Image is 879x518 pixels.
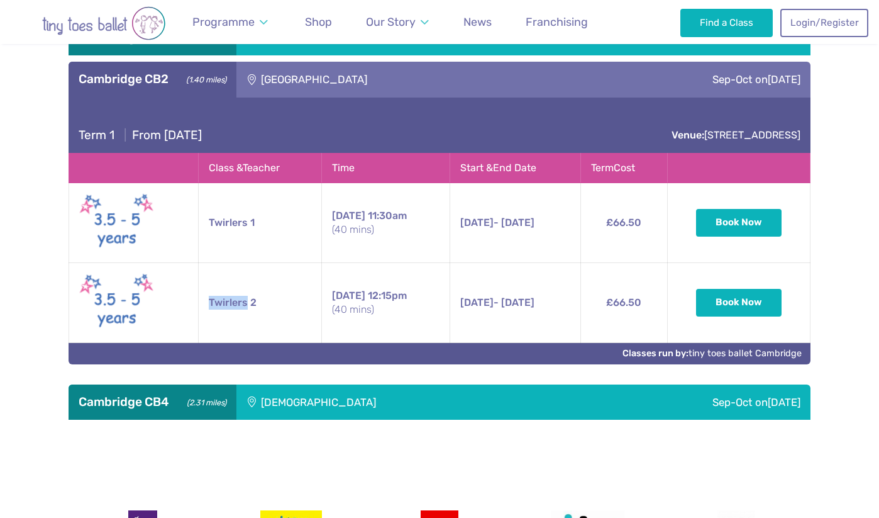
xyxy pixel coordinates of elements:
h4: From [DATE] [79,128,202,143]
td: 11:30am [322,183,450,262]
span: [DATE] [768,396,800,408]
span: [DATE] [460,296,494,308]
img: tiny toes ballet [16,6,192,40]
a: Franchising [520,8,594,37]
span: Shop [305,15,332,28]
a: Shop [299,8,338,37]
a: Venue:[STREET_ADDRESS] [672,129,800,141]
th: Time [322,153,450,183]
th: Term Cost [580,153,668,183]
strong: Venue: [672,129,704,141]
small: (40 mins) [332,223,440,237]
a: Programme [187,8,274,37]
span: [DATE] [768,73,800,86]
a: Our Story [360,8,434,37]
button: Book Now [696,209,782,237]
h3: Cambridge CB4 [79,395,226,410]
td: £66.50 [580,183,668,262]
span: | [118,128,132,142]
td: £66.50 [580,262,668,342]
a: News [458,8,497,37]
small: (40 mins) [332,303,440,317]
div: Sep-Oct on [561,62,810,97]
span: [DATE] [332,210,365,222]
td: Twirlers 1 [198,183,321,262]
th: Class & Teacher [198,153,321,183]
strong: Classes run by: [622,348,688,359]
span: [DATE] [332,290,365,301]
button: Book Now [696,289,782,317]
img: Twirlers New (May 2025) [79,191,155,255]
a: Login/Register [780,9,868,37]
div: [DEMOGRAPHIC_DATA] [236,385,570,420]
a: Find a Class [680,9,773,37]
span: - [DATE] [460,217,534,228]
span: Franchising [526,15,588,28]
span: News [463,15,492,28]
td: 12:15pm [322,262,450,342]
th: Start & End Date [450,153,580,183]
small: (2.31 miles) [183,395,226,408]
span: Term 1 [79,128,114,142]
div: [GEOGRAPHIC_DATA] [236,62,561,97]
span: - [DATE] [460,296,534,308]
td: Twirlers 2 [198,262,321,342]
h3: Cambridge CB2 [79,72,226,87]
span: Programme [192,15,255,28]
span: [DATE] [460,217,494,228]
small: (1.40 miles) [182,72,226,85]
span: Our Story [366,15,416,28]
img: Twirlers New (May 2025) [79,271,155,335]
a: Classes run by:tiny toes ballet Cambridge [622,348,802,359]
div: Sep-Oct on [570,385,810,420]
